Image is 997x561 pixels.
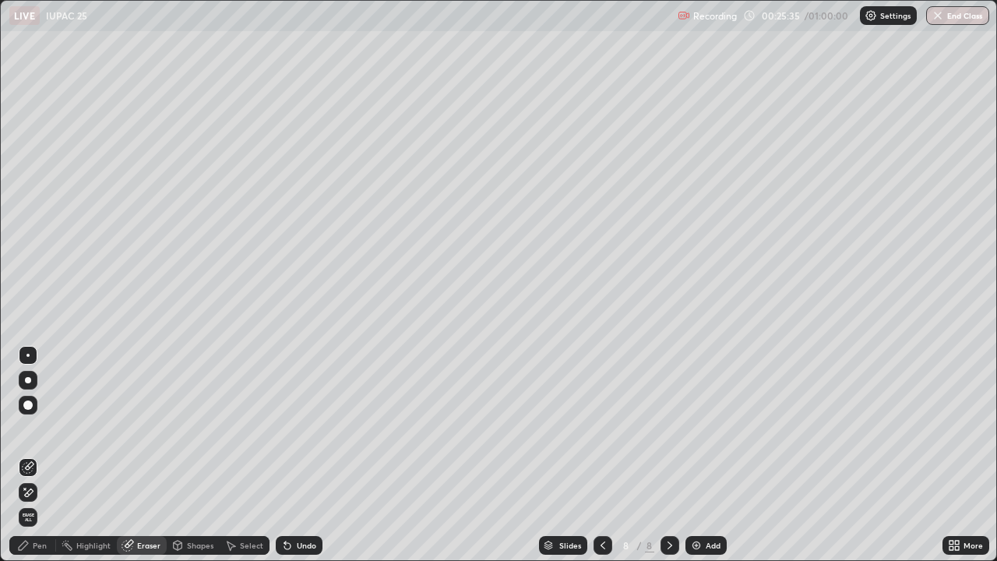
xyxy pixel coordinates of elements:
div: Pen [33,542,47,549]
div: Add [706,542,720,549]
div: / [637,541,642,550]
p: LIVE [14,9,35,22]
span: Erase all [19,513,37,522]
div: Highlight [76,542,111,549]
p: IUPAC 25 [46,9,87,22]
p: Recording [693,10,737,22]
div: 8 [618,541,634,550]
div: Select [240,542,263,549]
div: Shapes [187,542,213,549]
img: end-class-cross [932,9,944,22]
div: More [964,542,983,549]
img: class-settings-icons [865,9,877,22]
div: 8 [645,538,654,552]
p: Settings [880,12,911,19]
div: Eraser [137,542,160,549]
button: End Class [926,6,989,25]
img: recording.375f2c34.svg [678,9,690,22]
img: add-slide-button [690,539,703,552]
div: Slides [559,542,581,549]
div: Undo [297,542,316,549]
